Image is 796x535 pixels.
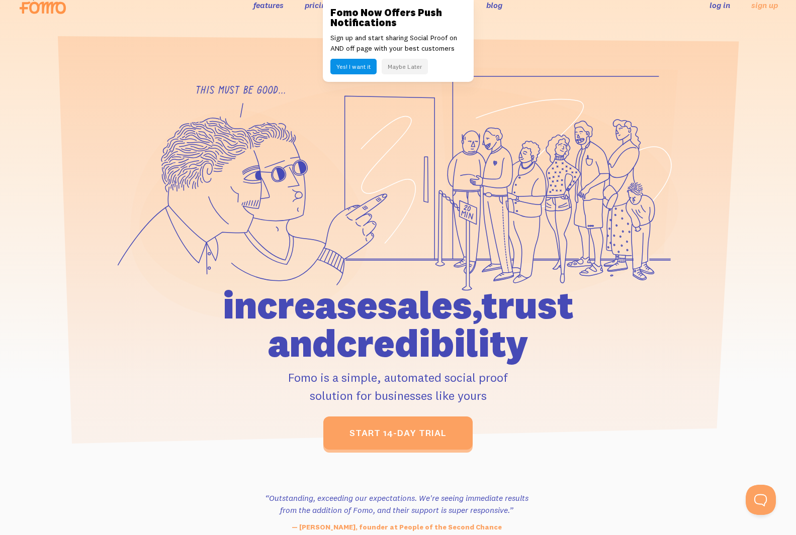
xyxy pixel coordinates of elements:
[165,286,631,362] h1: increase sales, trust and credibility
[330,59,377,74] button: Yes! I want it
[259,522,534,532] p: — [PERSON_NAME], founder at People of the Second Chance
[323,416,473,450] a: start 14-day trial
[382,59,428,74] button: Maybe Later
[330,33,466,54] p: Sign up and start sharing Social Proof on AND off page with your best customers
[330,8,466,28] h3: Fomo Now Offers Push Notifications
[259,492,534,516] h3: “Outstanding, exceeding our expectations. We're seeing immediate results from the addition of Fom...
[165,368,631,404] p: Fomo is a simple, automated social proof solution for businesses like yours
[746,485,776,515] iframe: Help Scout Beacon - Open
